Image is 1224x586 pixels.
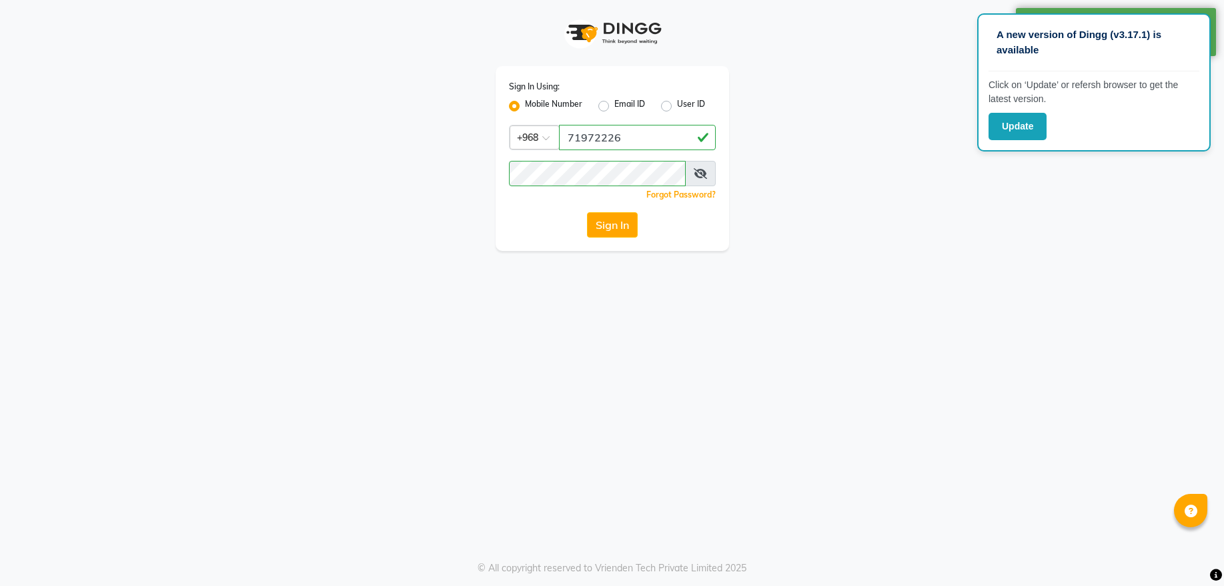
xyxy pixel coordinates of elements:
[646,190,716,200] a: Forgot Password?
[509,161,686,186] input: Username
[559,125,716,150] input: Username
[677,98,705,114] label: User ID
[587,212,638,238] button: Sign In
[559,13,666,53] img: logo1.svg
[614,98,645,114] label: Email ID
[997,27,1191,57] p: A new version of Dingg (v3.17.1) is available
[525,98,582,114] label: Mobile Number
[509,81,560,93] label: Sign In Using:
[1168,533,1211,573] iframe: chat widget
[989,113,1047,140] button: Update
[989,78,1199,106] p: Click on ‘Update’ or refersh browser to get the latest version.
